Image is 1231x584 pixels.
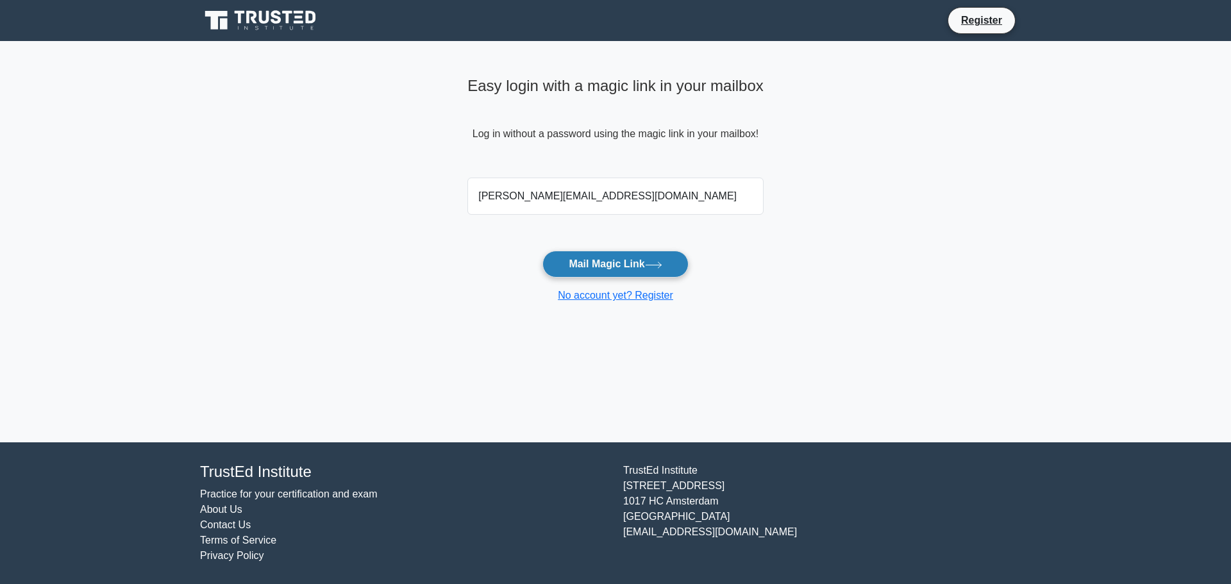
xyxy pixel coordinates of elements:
a: Terms of Service [200,535,276,546]
a: Practice for your certification and exam [200,488,378,499]
a: Contact Us [200,519,251,530]
a: About Us [200,504,242,515]
a: Privacy Policy [200,550,264,561]
h4: Easy login with a magic link in your mailbox [467,77,764,96]
input: Email [467,178,764,215]
a: Register [953,12,1010,28]
h4: TrustEd Institute [200,463,608,481]
button: Mail Magic Link [542,251,688,278]
a: No account yet? Register [558,290,673,301]
div: TrustEd Institute [STREET_ADDRESS] 1017 HC Amsterdam [GEOGRAPHIC_DATA] [EMAIL_ADDRESS][DOMAIN_NAME] [615,463,1039,563]
div: Log in without a password using the magic link in your mailbox! [467,72,764,172]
